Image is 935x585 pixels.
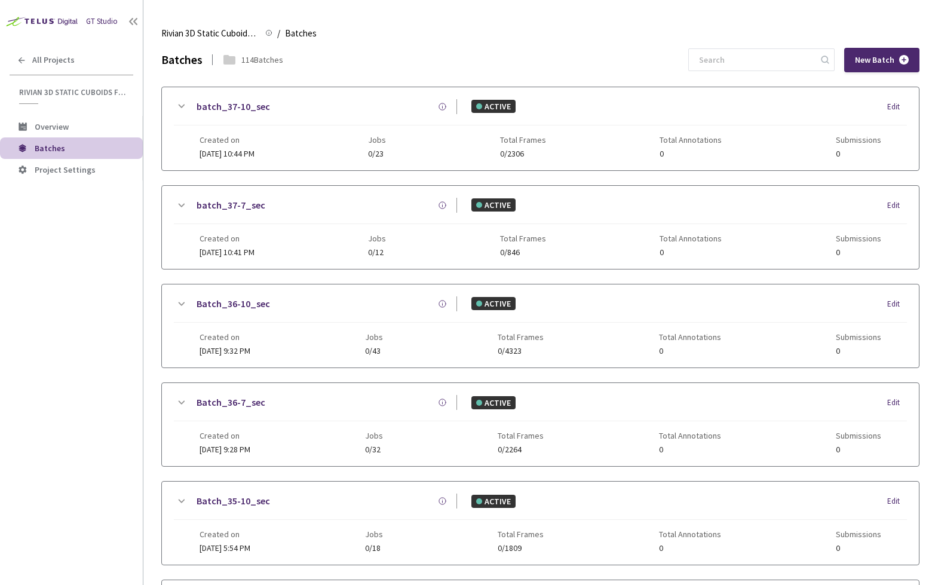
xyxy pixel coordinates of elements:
[162,87,919,170] div: batch_37-10_secACTIVEEditCreated on[DATE] 10:44 PMJobs0/23Total Frames0/2306Total Annotations0Sub...
[471,396,516,409] div: ACTIVE
[500,149,546,158] span: 0/2306
[19,87,126,97] span: Rivian 3D Static Cuboids fixed[2024-25]
[836,248,881,257] span: 0
[659,529,721,539] span: Total Annotations
[498,445,544,454] span: 0/2264
[285,26,317,41] span: Batches
[161,26,258,41] span: Rivian 3D Static Cuboids fixed[2024-25]
[200,543,250,553] span: [DATE] 5:54 PM
[887,101,907,113] div: Edit
[200,444,250,455] span: [DATE] 9:28 PM
[277,26,280,41] li: /
[498,544,544,553] span: 0/1809
[887,397,907,409] div: Edit
[836,234,881,243] span: Submissions
[365,529,383,539] span: Jobs
[365,347,383,356] span: 0/43
[365,445,383,454] span: 0/32
[500,248,546,257] span: 0/846
[200,431,250,440] span: Created on
[365,431,383,440] span: Jobs
[197,296,270,311] a: Batch_36-10_sec
[200,529,250,539] span: Created on
[498,431,544,440] span: Total Frames
[887,495,907,507] div: Edit
[836,347,881,356] span: 0
[161,50,203,69] div: Batches
[197,395,265,410] a: Batch_36-7_sec
[659,544,721,553] span: 0
[471,297,516,310] div: ACTIVE
[498,332,544,342] span: Total Frames
[471,198,516,212] div: ACTIVE
[241,53,283,66] div: 114 Batches
[197,198,265,213] a: batch_37-7_sec
[368,248,386,257] span: 0/12
[692,49,819,71] input: Search
[887,200,907,212] div: Edit
[660,248,722,257] span: 0
[365,544,383,553] span: 0/18
[200,148,255,159] span: [DATE] 10:44 PM
[836,529,881,539] span: Submissions
[368,149,386,158] span: 0/23
[200,234,255,243] span: Created on
[836,445,881,454] span: 0
[200,135,255,145] span: Created on
[500,234,546,243] span: Total Frames
[471,495,516,508] div: ACTIVE
[32,55,75,65] span: All Projects
[836,544,881,553] span: 0
[35,143,65,154] span: Batches
[659,332,721,342] span: Total Annotations
[836,135,881,145] span: Submissions
[660,149,722,158] span: 0
[498,347,544,356] span: 0/4323
[86,16,118,27] div: GT Studio
[660,234,722,243] span: Total Annotations
[197,494,270,509] a: Batch_35-10_sec
[162,186,919,269] div: batch_37-7_secACTIVEEditCreated on[DATE] 10:41 PMJobs0/12Total Frames0/846Total Annotations0Submi...
[836,431,881,440] span: Submissions
[162,284,919,367] div: Batch_36-10_secACTIVEEditCreated on[DATE] 9:32 PMJobs0/43Total Frames0/4323Total Annotations0Subm...
[200,345,250,356] span: [DATE] 9:32 PM
[200,332,250,342] span: Created on
[855,55,894,65] span: New Batch
[35,121,69,132] span: Overview
[200,247,255,258] span: [DATE] 10:41 PM
[659,431,721,440] span: Total Annotations
[471,100,516,113] div: ACTIVE
[162,482,919,565] div: Batch_35-10_secACTIVEEditCreated on[DATE] 5:54 PMJobs0/18Total Frames0/1809Total Annotations0Subm...
[498,529,544,539] span: Total Frames
[659,347,721,356] span: 0
[659,445,721,454] span: 0
[197,99,270,114] a: batch_37-10_sec
[368,135,386,145] span: Jobs
[500,135,546,145] span: Total Frames
[836,149,881,158] span: 0
[35,164,96,175] span: Project Settings
[162,383,919,466] div: Batch_36-7_secACTIVEEditCreated on[DATE] 9:28 PMJobs0/32Total Frames0/2264Total Annotations0Submi...
[365,332,383,342] span: Jobs
[660,135,722,145] span: Total Annotations
[368,234,386,243] span: Jobs
[836,332,881,342] span: Submissions
[887,298,907,310] div: Edit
